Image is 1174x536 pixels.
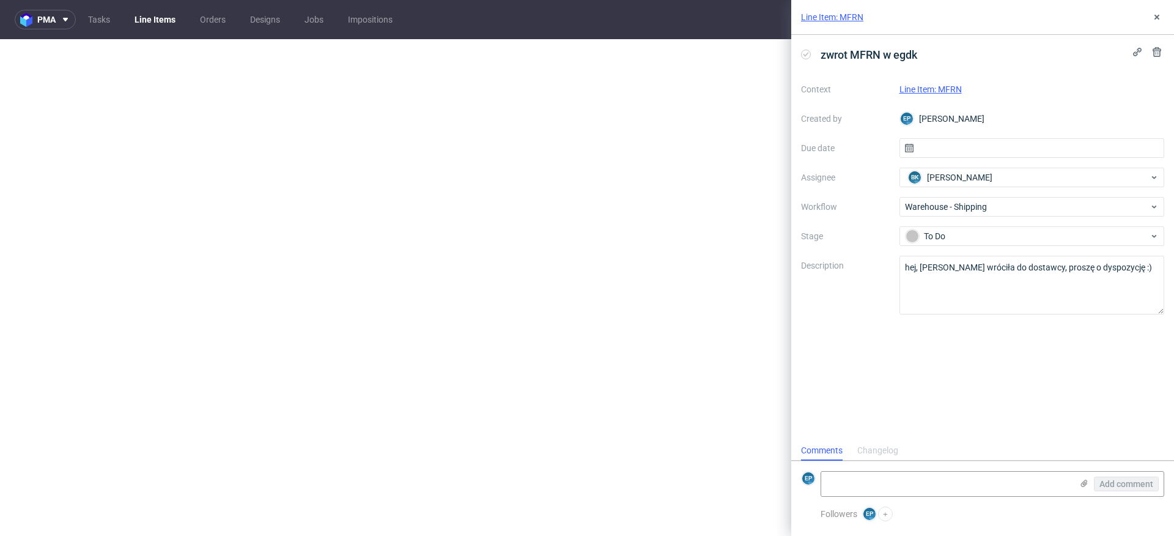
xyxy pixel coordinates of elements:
[801,170,890,185] label: Assignee
[37,15,56,24] span: pma
[801,441,843,461] div: Comments
[899,109,1165,128] div: [PERSON_NAME]
[801,11,863,23] a: Line Item: MFRN
[927,171,992,184] span: [PERSON_NAME]
[899,84,962,94] a: Line Item: MFRN
[193,10,233,29] a: Orders
[81,10,117,29] a: Tasks
[801,258,890,312] label: Description
[821,509,857,519] span: Followers
[905,201,1150,213] span: Warehouse - Shipping
[899,256,1165,315] textarea: hej, [PERSON_NAME] wróciła do dostawcy, proszę o dyspozycję :)
[15,10,76,29] button: pma
[801,141,890,155] label: Due date
[863,508,876,520] figcaption: EP
[297,10,331,29] a: Jobs
[901,113,913,125] figcaption: EP
[801,111,890,126] label: Created by
[243,10,287,29] a: Designs
[816,45,922,65] span: zwrot MFRN w egdk
[801,199,890,214] label: Workflow
[857,441,898,461] div: Changelog
[906,229,1149,243] div: To Do
[878,507,893,521] button: +
[20,13,37,27] img: logo
[909,171,921,184] figcaption: BK
[802,472,814,485] figcaption: EP
[801,229,890,244] label: Stage
[341,10,400,29] a: Impositions
[801,82,890,97] label: Context
[127,10,183,29] a: Line Items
